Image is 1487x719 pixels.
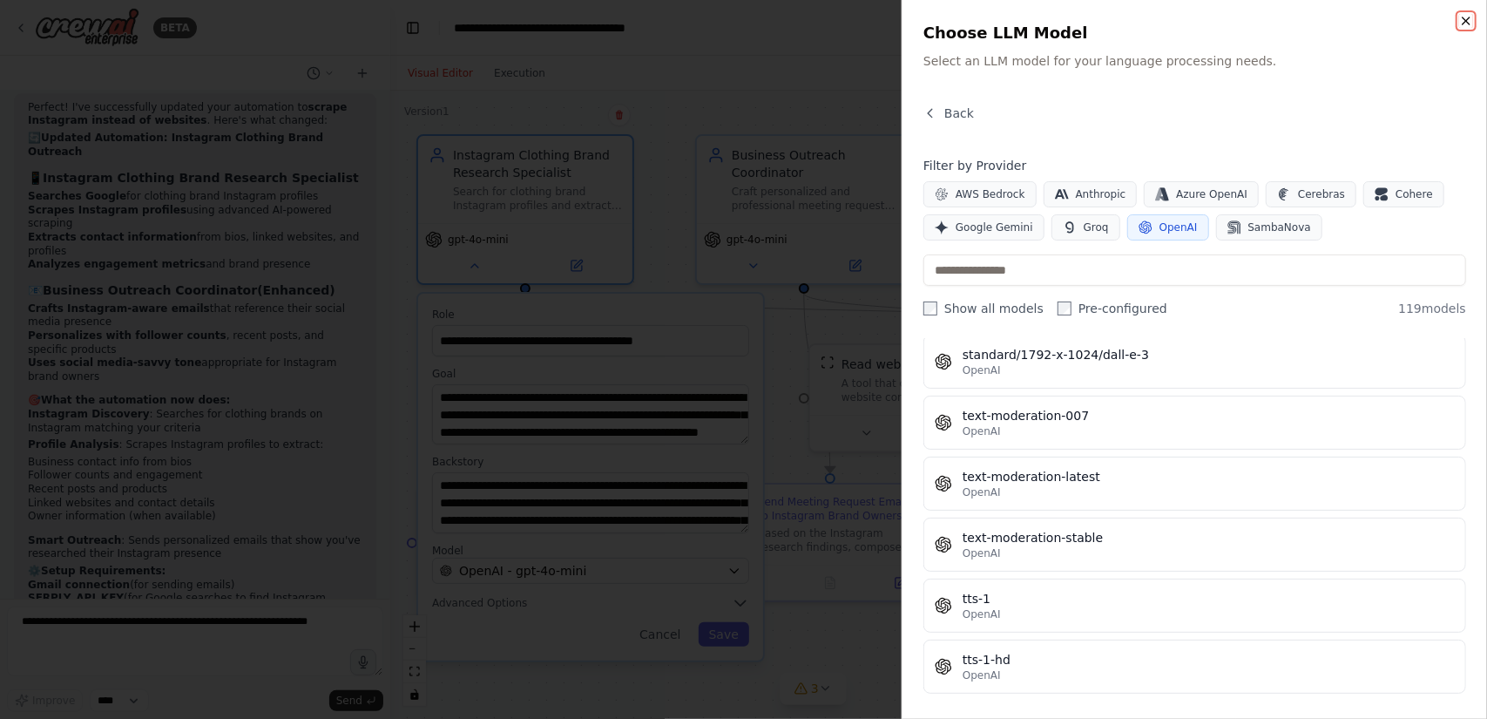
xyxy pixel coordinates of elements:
[963,424,1001,438] span: OpenAI
[923,302,937,315] input: Show all models
[1144,181,1259,207] button: Azure OpenAI
[1044,181,1138,207] button: Anthropic
[963,485,1001,499] span: OpenAI
[1398,300,1466,317] span: 119 models
[963,346,1455,363] div: standard/1792-x-1024/dall-e-3
[1266,181,1356,207] button: Cerebras
[923,579,1466,633] button: tts-1OpenAI
[1176,187,1247,201] span: Azure OpenAI
[1076,187,1126,201] span: Anthropic
[1058,300,1167,317] label: Pre-configured
[963,668,1001,682] span: OpenAI
[956,187,1025,201] span: AWS Bedrock
[963,363,1001,377] span: OpenAI
[963,468,1455,485] div: text-moderation-latest
[923,300,1044,317] label: Show all models
[1248,220,1311,234] span: SambaNova
[1216,214,1322,241] button: SambaNova
[963,529,1455,546] div: text-moderation-stable
[1363,181,1444,207] button: Cohere
[923,105,974,122] button: Back
[923,457,1466,511] button: text-moderation-latestOpenAI
[963,607,1001,621] span: OpenAI
[944,105,974,122] span: Back
[1298,187,1345,201] span: Cerebras
[923,21,1466,45] h2: Choose LLM Model
[923,214,1044,241] button: Google Gemini
[923,396,1466,450] button: text-moderation-007OpenAI
[923,181,1037,207] button: AWS Bedrock
[963,651,1455,668] div: tts-1-hd
[963,590,1455,607] div: tts-1
[923,640,1466,694] button: tts-1-hdOpenAI
[923,335,1466,389] button: standard/1792-x-1024/dall-e-3OpenAI
[1051,214,1120,241] button: Groq
[1127,214,1209,241] button: OpenAI
[963,407,1455,424] div: text-moderation-007
[1084,220,1109,234] span: Groq
[963,546,1001,560] span: OpenAI
[923,157,1466,174] h4: Filter by Provider
[1396,187,1433,201] span: Cohere
[956,220,1033,234] span: Google Gemini
[1058,302,1071,315] input: Pre-configured
[1159,220,1198,234] span: OpenAI
[923,52,1466,70] p: Select an LLM model for your language processing needs.
[923,518,1466,572] button: text-moderation-stableOpenAI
